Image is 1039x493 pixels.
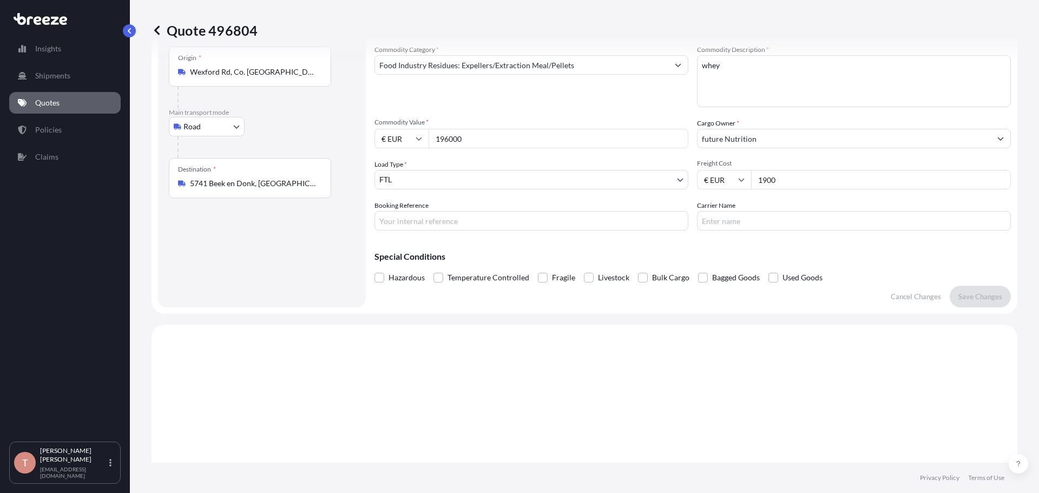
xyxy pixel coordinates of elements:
p: Quote 496804 [152,22,258,39]
span: Used Goods [782,269,823,286]
a: Insights [9,38,121,60]
p: Main transport mode [169,108,355,117]
a: Terms of Use [968,474,1004,482]
span: Bagged Goods [712,269,760,286]
label: Carrier Name [697,200,735,211]
button: Show suggestions [991,129,1010,148]
input: Enter amount [751,170,1011,189]
a: Claims [9,146,121,168]
span: Fragile [552,269,575,286]
button: Show suggestions [668,55,688,75]
p: Save Changes [958,291,1002,302]
p: Claims [35,152,58,162]
a: Privacy Policy [920,474,959,482]
button: FTL [374,170,688,189]
input: Enter name [697,211,1011,231]
p: Quotes [35,97,60,108]
span: Road [183,121,201,132]
div: Destination [178,165,216,174]
button: Select transport [169,117,245,136]
p: Special Conditions [374,252,1011,261]
textarea: whey [697,55,1011,107]
p: Cancel Changes [891,291,941,302]
input: Select a commodity type [375,55,668,75]
button: Save Changes [950,286,1011,307]
span: FTL [379,174,392,185]
span: Temperature Controlled [448,269,529,286]
button: Cancel Changes [882,286,950,307]
span: Freight Cost [697,159,1011,168]
p: Insights [35,43,61,54]
span: Load Type [374,159,407,170]
p: [PERSON_NAME] [PERSON_NAME] [40,446,107,464]
label: Cargo Owner [697,118,739,129]
input: Full name [698,129,991,148]
span: Bulk Cargo [652,269,689,286]
p: [EMAIL_ADDRESS][DOMAIN_NAME] [40,466,107,479]
span: T [22,457,28,468]
input: Origin [190,67,318,77]
p: Shipments [35,70,70,81]
input: Your internal reference [374,211,688,231]
input: Destination [190,178,318,189]
input: Type amount [429,129,688,148]
a: Policies [9,119,121,141]
a: Quotes [9,92,121,114]
span: Commodity Value [374,118,688,127]
a: Shipments [9,65,121,87]
span: Hazardous [389,269,425,286]
p: Policies [35,124,62,135]
span: Livestock [598,269,629,286]
label: Booking Reference [374,200,429,211]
